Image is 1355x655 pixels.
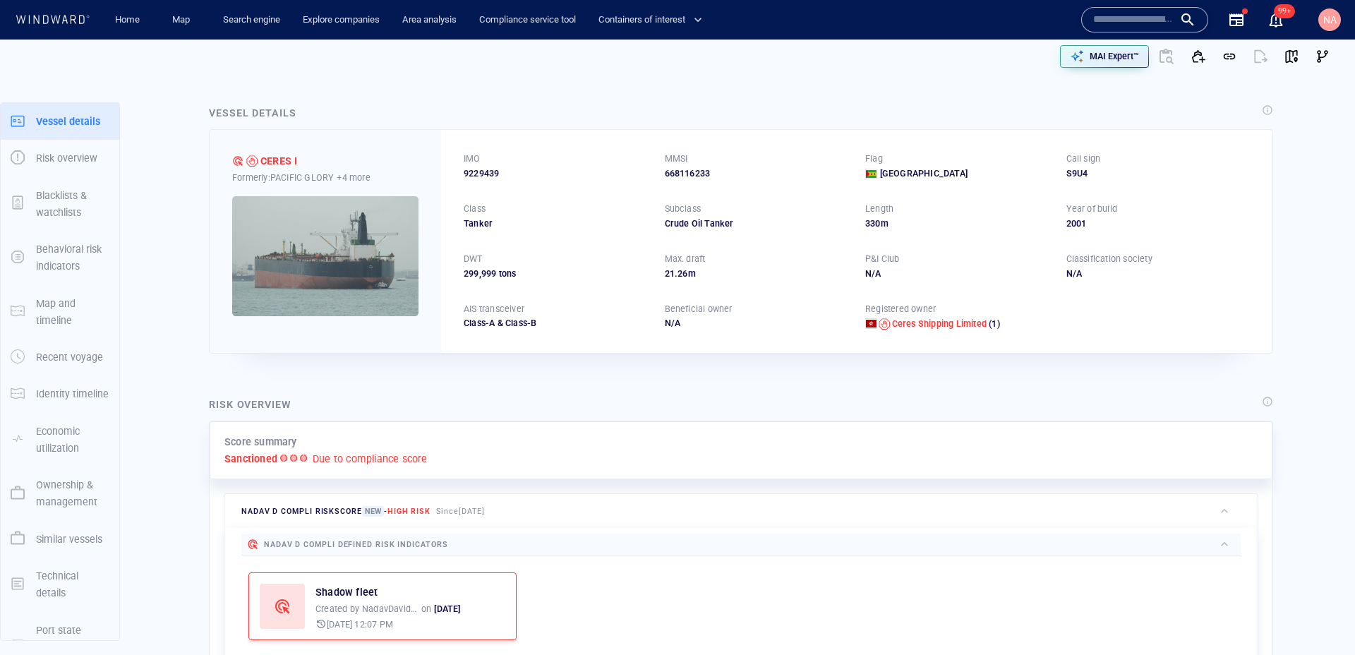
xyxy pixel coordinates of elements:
[36,113,100,130] p: Vessel details
[436,507,485,516] span: Since [DATE]
[865,268,1049,280] div: N/A
[1,196,119,210] a: Blacklists & watchlists
[892,318,987,329] span: Ceres Shipping Limited
[1259,3,1293,37] button: 99+
[1,285,119,339] button: Map and timeline
[665,318,681,328] span: N/A
[315,584,378,601] p: Shadow fleet
[593,8,714,32] button: Containers of interest
[865,303,936,316] p: Registered owner
[337,170,370,185] p: +4 more
[598,12,702,28] span: Containers of interest
[1090,50,1139,63] p: MAI Expert™
[36,385,109,402] p: Identity timeline
[232,170,418,185] div: Formerly: PACIFIC GLORY
[1066,167,1251,180] div: S9U4
[677,268,687,279] span: 26
[665,253,706,265] p: Max. draft
[665,203,701,215] p: Subclass
[209,104,296,121] div: Vessel details
[464,203,486,215] p: Class
[104,8,150,32] button: Home
[387,507,430,516] span: High risk
[464,268,648,280] div: 299,999 tons
[397,8,462,32] a: Area analysis
[1,486,119,500] a: Ownership & management
[1,531,119,545] a: Similar vessels
[665,217,849,230] div: Crude Oil Tanker
[264,540,448,549] span: Nadav D Compli defined risk indicators
[36,349,103,366] p: Recent voyage
[464,253,483,265] p: DWT
[498,318,503,328] span: &
[36,567,109,602] p: Technical details
[36,187,109,222] p: Blacklists & watchlists
[246,155,258,167] div: Sanctioned
[1,432,119,445] a: Economic utilization
[1,339,119,375] button: Recent voyage
[865,203,893,215] p: Length
[1,103,119,140] button: Vessel details
[1,639,119,653] a: Port state Control & Casualties
[665,303,733,316] p: Beneficial owner
[1274,4,1295,18] span: 99+
[688,268,696,279] span: m
[36,531,102,548] p: Similar vessels
[1214,41,1245,72] button: Get link
[1066,253,1152,265] p: Classification society
[36,476,109,511] p: Ownership & management
[1295,591,1344,644] iframe: Chat
[464,167,499,180] span: 9229439
[464,152,481,165] p: IMO
[1,350,119,363] a: Recent voyage
[880,167,968,180] span: [GEOGRAPHIC_DATA]
[167,8,200,32] a: Map
[665,167,849,180] div: 668116233
[362,506,384,517] span: New
[1,387,119,400] a: Identity timeline
[1,140,119,176] button: Risk overview
[1,521,119,558] button: Similar vessels
[209,396,291,413] div: Risk overview
[313,450,428,467] p: Due to compliance score
[1,231,119,285] button: Behavioral risk indicators
[36,423,109,457] p: Economic utilization
[260,152,297,169] div: CERES I
[161,8,206,32] button: Map
[1060,45,1149,68] button: MAI Expert™
[495,318,536,328] span: Class-B
[1183,41,1214,72] button: Add to vessel list
[297,8,385,32] a: Explore companies
[224,433,297,450] p: Score summary
[464,303,524,316] p: AIS transceiver
[665,152,688,165] p: MMSI
[217,8,286,32] a: Search engine
[1307,41,1338,72] button: Visual Link Analysis
[1,177,119,232] button: Blacklists & watchlists
[881,218,889,229] span: m
[1,558,119,612] button: Technical details
[224,450,277,467] p: Sanctioned
[1267,11,1284,28] div: Notification center
[315,603,461,615] p: Created by on
[1,467,119,521] button: Ownership & management
[1,375,119,412] button: Identity timeline
[327,618,393,631] p: [DATE] 12:07 PM
[474,8,582,32] a: Compliance service tool
[1,304,119,318] a: Map and timeline
[1323,14,1337,25] span: NA
[1066,203,1118,215] p: Year of build
[362,603,418,615] p: NadavDavidson2
[1,151,119,164] a: Risk overview
[1066,268,1251,280] div: N/A
[987,318,1000,330] span: (1)
[892,318,1000,330] a: Ceres Shipping Limited (1)
[464,318,495,328] span: Class-A
[232,155,243,167] div: Nadav D Compli defined risk: high risk
[241,506,430,517] span: Nadav D Compli risk score -
[1276,41,1307,72] button: View on map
